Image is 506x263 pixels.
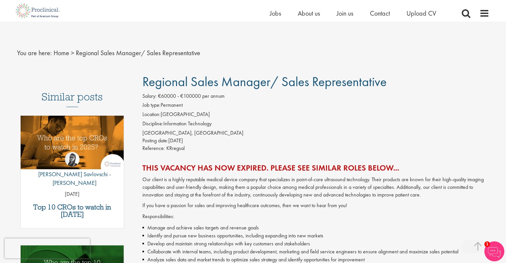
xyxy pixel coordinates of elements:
[142,73,387,90] span: Regional Sales Manager/ Sales Representative
[158,92,225,99] span: €60000 - €100000 per annum
[5,238,90,258] iframe: reCAPTCHA
[21,116,124,175] a: Link to a post
[76,49,200,57] span: Regional Sales Manager/ Sales Representative
[71,49,74,57] span: >
[337,9,353,18] a: Join us
[142,248,489,256] li: Collaborate with internal teams, including product development, marketing and field service engin...
[42,91,103,107] h3: Similar posts
[142,202,489,209] p: If you have a passion for sales and improving healthcare outcomes, then we want to hear from you!
[142,101,489,111] li: Permanent
[24,203,121,218] a: Top 10 CROs to watch in [DATE]
[298,9,320,18] a: About us
[142,137,489,145] div: [DATE]
[142,224,489,232] li: Manage and achieve sales targets and revenue goals
[407,9,436,18] a: Upload CV
[484,241,490,247] span: 1
[270,9,281,18] a: Jobs
[142,137,168,144] span: Posting date:
[484,241,504,261] img: Chatbot
[142,111,489,120] li: [GEOGRAPHIC_DATA]
[21,170,124,187] p: [PERSON_NAME] Savlovschi - [PERSON_NAME]
[142,213,489,220] p: Responsibilities:
[21,152,124,190] a: Theodora Savlovschi - Wicks [PERSON_NAME] Savlovschi - [PERSON_NAME]
[370,9,390,18] a: Contact
[142,232,489,240] li: Identify and pursue new business opportunities, including expanding into new markets
[142,111,161,118] label: Location:
[142,240,489,248] li: Develop and maintain strong relationships with key customers and stakeholders
[142,120,163,128] label: Discipline:
[142,145,165,152] label: Reference:
[142,176,489,199] p: Our client is a highly reputable medical device company that specializes in point-of-care ultraso...
[142,129,489,137] div: [GEOGRAPHIC_DATA], [GEOGRAPHIC_DATA]
[142,92,157,100] label: Salary:
[166,145,185,152] span: KRregsal
[17,49,52,57] span: You are here:
[54,49,69,57] a: breadcrumb link
[142,101,161,109] label: Job type:
[142,120,489,129] li: Information Technology
[21,191,124,198] p: [DATE]
[21,116,124,169] img: Top 10 CROs 2025 | Proclinical
[65,152,80,167] img: Theodora Savlovschi - Wicks
[142,164,489,172] h2: This vacancy has now expired. Please see similar roles below...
